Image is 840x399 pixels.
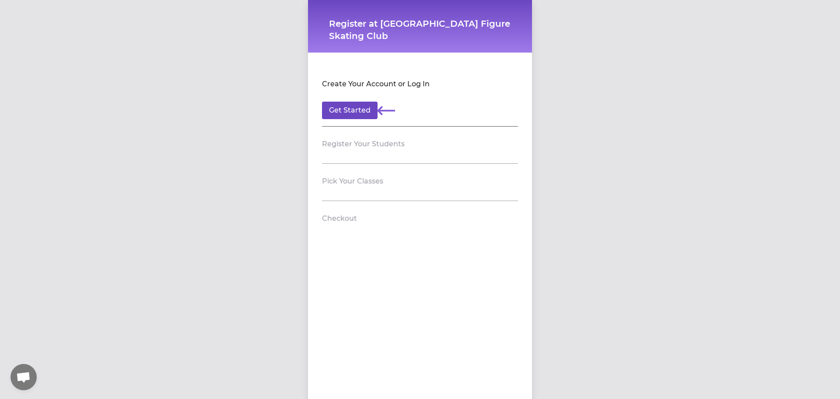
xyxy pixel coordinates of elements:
h2: Create Your Account or Log In [322,79,430,89]
h1: Register at [GEOGRAPHIC_DATA] Figure Skating Club [329,18,511,42]
a: Open chat [10,364,37,390]
button: Get Started [322,102,378,119]
h2: Register Your Students [322,139,405,149]
h2: Pick Your Classes [322,176,383,187]
h2: Checkout [322,213,357,224]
